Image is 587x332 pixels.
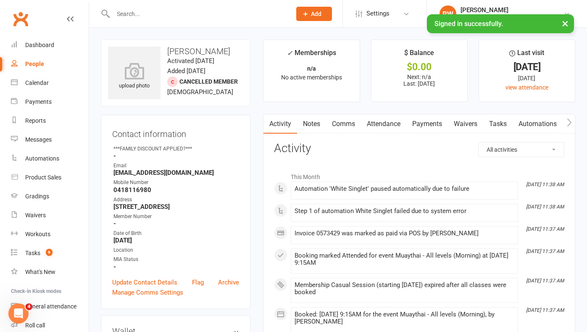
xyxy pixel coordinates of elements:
[287,47,336,63] div: Memberships
[379,63,460,71] div: $0.00
[526,307,564,313] i: [DATE] 11:37 AM
[461,6,563,14] div: [PERSON_NAME]
[167,88,233,96] span: [DEMOGRAPHIC_DATA]
[295,311,514,325] div: Booked: [DATE] 9:15AM for the event Muaythai - All levels (Morning), by [PERSON_NAME]
[112,277,177,287] a: Update Contact Details
[406,114,448,134] a: Payments
[263,114,297,134] a: Activity
[307,65,316,72] strong: n/a
[25,269,55,275] div: What's New
[11,206,89,225] a: Waivers
[108,63,161,90] div: upload photo
[113,220,239,227] strong: -
[113,145,239,153] div: ***FAMILY DISCOUNT APPLIED?***
[113,213,239,221] div: Member Number
[296,7,332,21] button: Add
[167,67,205,75] time: Added [DATE]
[25,174,61,181] div: Product Sales
[295,208,514,215] div: Step 1 of automation White Singlet failed due to system error
[11,55,89,74] a: People
[487,74,567,83] div: [DATE]
[25,61,44,67] div: People
[513,114,563,134] a: Automations
[11,92,89,111] a: Payments
[25,42,54,48] div: Dashboard
[192,277,204,287] a: Flag
[46,249,53,256] span: 9
[461,14,563,21] div: Urban Muaythai - [GEOGRAPHIC_DATA]
[11,111,89,130] a: Reports
[526,226,564,232] i: [DATE] 11:37 AM
[526,182,564,187] i: [DATE] 11:38 AM
[113,203,239,211] strong: [STREET_ADDRESS]
[179,78,238,85] span: Cancelled member
[505,84,548,91] a: view attendance
[113,263,239,271] strong: -
[274,142,564,155] h3: Activity
[434,20,503,28] span: Signed in successfully.
[8,303,29,324] iframe: Intercom live chat
[11,74,89,92] a: Calendar
[113,229,239,237] div: Date of Birth
[295,185,514,192] div: Automation 'White Singlet' paused automatically due to failure
[379,74,460,87] p: Next: n/a Last: [DATE]
[404,47,434,63] div: $ Balance
[274,168,564,182] li: This Month
[295,252,514,266] div: Booking marked Attended for event Muaythai - All levels (Morning) at [DATE] 9:15AM
[25,98,52,105] div: Payments
[526,248,564,254] i: [DATE] 11:37 AM
[25,79,49,86] div: Calendar
[11,130,89,149] a: Messages
[25,117,46,124] div: Reports
[113,169,239,177] strong: [EMAIL_ADDRESS][DOMAIN_NAME]
[25,303,76,310] div: General attendance
[526,278,564,284] i: [DATE] 11:37 AM
[113,246,239,254] div: Location
[558,14,573,32] button: ×
[287,49,292,57] i: ✓
[366,4,390,23] span: Settings
[448,114,483,134] a: Waivers
[11,244,89,263] a: Tasks 9
[113,162,239,170] div: Email
[25,193,49,200] div: Gradings
[218,277,239,287] a: Archive
[487,63,567,71] div: [DATE]
[113,186,239,194] strong: 0418116980
[25,231,50,237] div: Workouts
[113,152,239,160] strong: -
[311,11,321,17] span: Add
[11,168,89,187] a: Product Sales
[111,8,285,20] input: Search...
[295,282,514,296] div: Membership Casual Session (starting [DATE]) expired after all classes were booked
[361,114,406,134] a: Attendance
[25,250,40,256] div: Tasks
[326,114,361,134] a: Comms
[281,74,342,81] span: No active memberships
[26,303,32,310] span: 4
[113,237,239,244] strong: [DATE]
[11,187,89,206] a: Gradings
[113,196,239,204] div: Address
[11,297,89,316] a: General attendance kiosk mode
[113,256,239,263] div: MIA Status
[11,225,89,244] a: Workouts
[11,263,89,282] a: What's New
[509,47,544,63] div: Last visit
[10,8,31,29] a: Clubworx
[25,136,52,143] div: Messages
[526,204,564,210] i: [DATE] 11:38 AM
[440,5,456,22] div: RW
[297,114,326,134] a: Notes
[112,126,239,139] h3: Contact information
[11,149,89,168] a: Automations
[112,287,183,298] a: Manage Comms Settings
[25,155,59,162] div: Automations
[483,114,513,134] a: Tasks
[167,57,214,65] time: Activated [DATE]
[25,322,45,329] div: Roll call
[295,230,514,237] div: Invoice 0573429 was marked as paid via POS by [PERSON_NAME]
[11,36,89,55] a: Dashboard
[108,47,243,56] h3: [PERSON_NAME]
[25,212,46,219] div: Waivers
